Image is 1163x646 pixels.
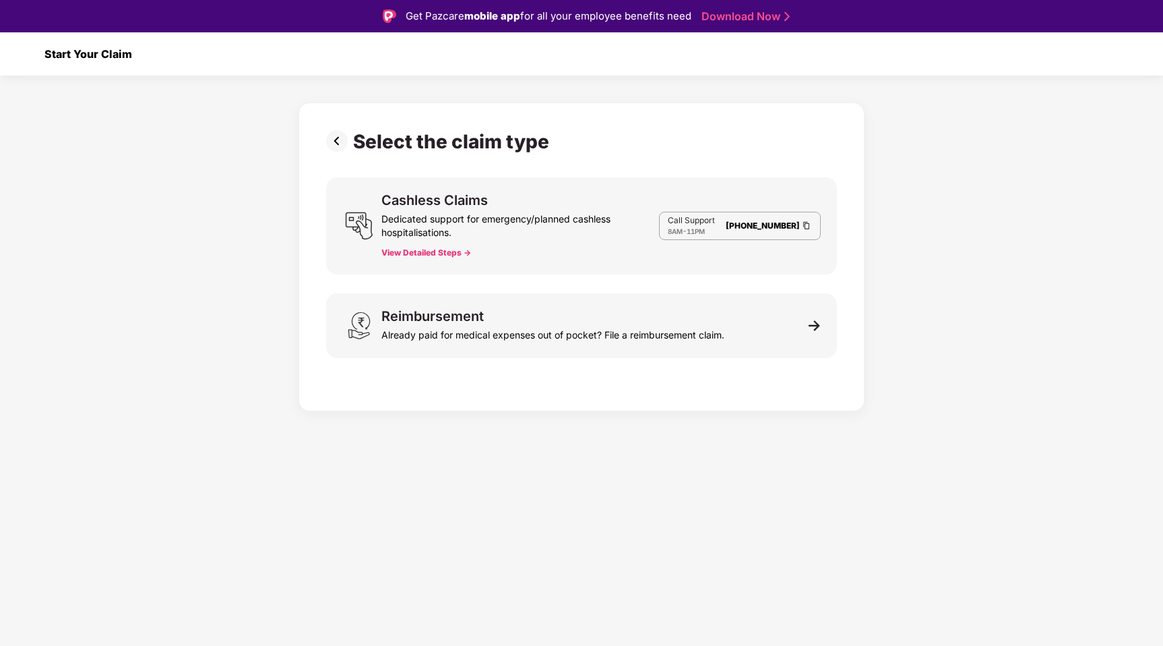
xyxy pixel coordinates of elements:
img: Logo [383,9,396,23]
div: Reimbursement [381,310,484,323]
img: Stroke [784,9,790,24]
p: Call Support [668,215,715,226]
div: Dedicated support for emergency/planned cashless hospitalisations. [381,207,659,239]
strong: mobile app [464,9,520,22]
div: Select the claim type [353,130,555,153]
img: Clipboard Icon [801,220,812,231]
a: [PHONE_NUMBER] [726,221,800,231]
button: View Detailed Steps -> [381,247,471,258]
span: 8AM [668,227,683,235]
img: svg+xml;base64,PHN2ZyB3aWR0aD0iMTEiIGhlaWdodD0iMTEiIHZpZXdCb3g9IjAgMCAxMSAxMSIgZmlsbD0ibm9uZSIgeG... [809,320,821,332]
a: Download Now [701,9,786,24]
img: svg+xml;base64,PHN2ZyB3aWR0aD0iMjQiIGhlaWdodD0iMjUiIHZpZXdCb3g9IjAgMCAyNCAyNSIgZmlsbD0ibm9uZSIgeG... [345,212,373,240]
div: Already paid for medical expenses out of pocket? File a reimbursement claim. [381,323,724,342]
img: svg+xml;base64,PHN2ZyB3aWR0aD0iMjQiIGhlaWdodD0iMzEiIHZpZXdCb3g9IjAgMCAyNCAzMSIgZmlsbD0ibm9uZSIgeG... [345,312,373,340]
div: Cashless Claims [381,194,488,207]
div: - [668,226,715,237]
div: Get Pazcare for all your employee benefits need [406,8,691,24]
div: Start Your Claim [36,47,132,61]
span: 11PM [687,227,705,235]
img: svg+xml;base64,PHN2ZyBpZD0iUHJldi0zMngzMiIgeG1sbnM9Imh0dHA6Ly93d3cudzMub3JnLzIwMDAvc3ZnIiB3aWR0aD... [326,130,353,152]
